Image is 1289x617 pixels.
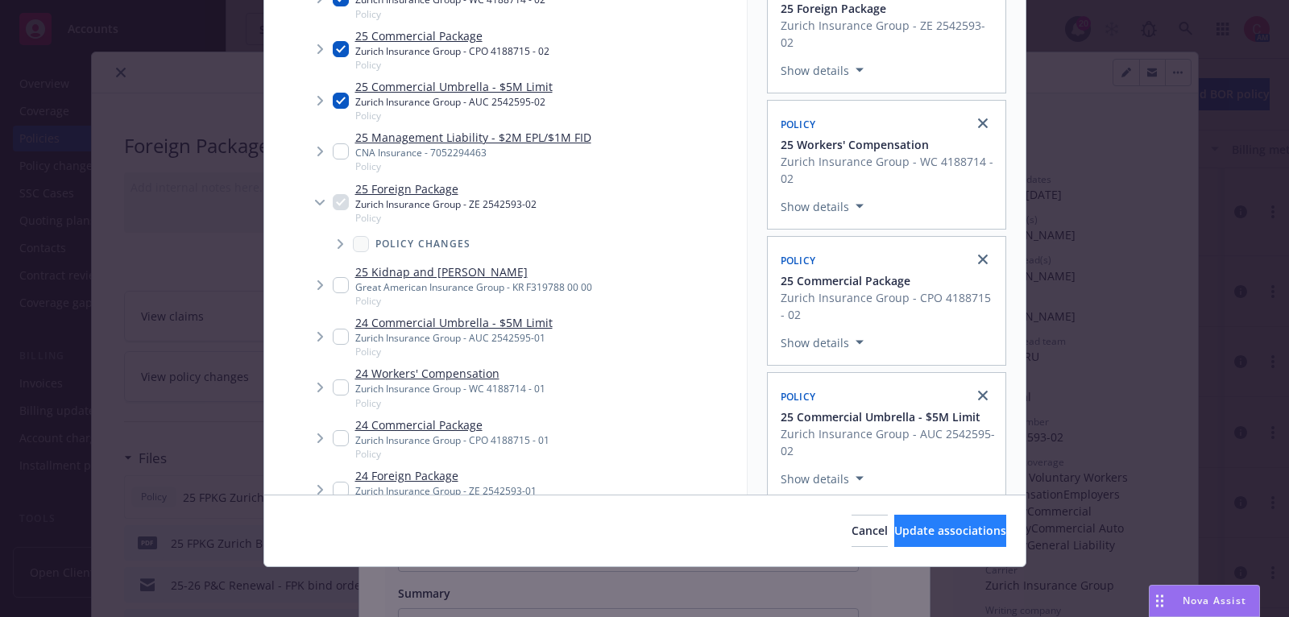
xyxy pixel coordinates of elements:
[852,515,888,547] button: Cancel
[894,515,1006,547] button: Update associations
[1183,594,1246,607] span: Nova Assist
[1149,585,1260,617] button: Nova Assist
[894,523,1006,538] span: Update associations
[1150,586,1170,616] div: Drag to move
[355,467,537,484] a: 24 Foreign Package
[355,484,537,498] div: Zurich Insurance Group - ZE 2542593-01
[852,523,888,538] span: Cancel
[774,469,870,488] button: Show details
